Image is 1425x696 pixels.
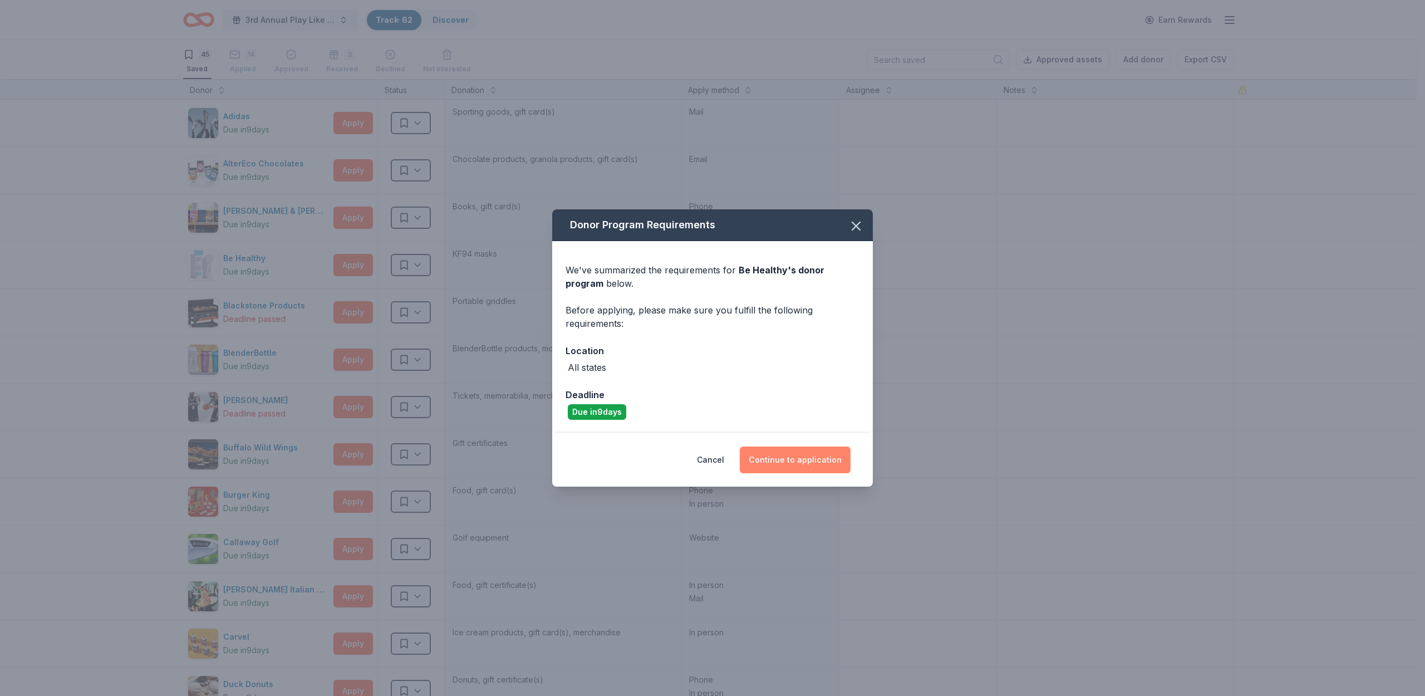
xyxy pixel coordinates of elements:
[566,303,859,330] div: Before applying, please make sure you fulfill the following requirements:
[740,447,851,473] button: Continue to application
[552,209,873,241] div: Donor Program Requirements
[566,388,859,402] div: Deadline
[697,447,724,473] button: Cancel
[568,404,626,420] div: Due in 9 days
[566,344,859,358] div: Location
[566,263,859,290] div: We've summarized the requirements for below.
[568,361,606,374] div: All states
